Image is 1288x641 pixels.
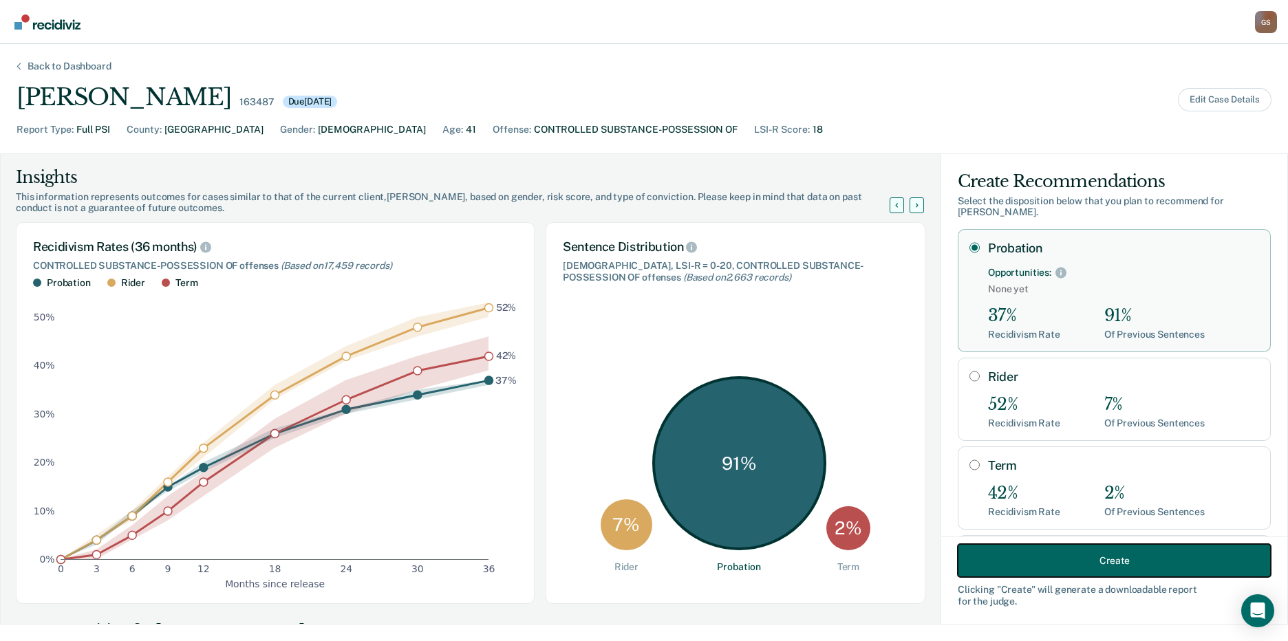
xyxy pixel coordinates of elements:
[466,122,476,137] div: 41
[988,283,1259,295] span: None yet
[1255,11,1277,33] div: G S
[47,277,91,289] div: Probation
[34,360,55,371] text: 40%
[988,417,1060,429] div: Recidivism Rate
[16,191,906,215] div: This information represents outcomes for cases similar to that of the current client, [PERSON_NAM...
[94,563,100,574] text: 3
[1104,395,1205,415] div: 7%
[197,563,210,574] text: 12
[283,96,338,108] div: Due [DATE]
[988,506,1060,518] div: Recidivism Rate
[1104,306,1205,326] div: 91%
[988,329,1060,340] div: Recidivism Rate
[442,122,463,137] div: Age :
[33,260,517,272] div: CONTROLLED SUBSTANCE-POSSESSION OF offenses
[601,499,652,551] div: 7 %
[411,563,424,574] text: 30
[988,458,1259,473] label: Term
[61,303,489,559] g: area
[225,578,325,589] text: Months since release
[958,195,1271,219] div: Select the disposition below that you plan to recommend for [PERSON_NAME] .
[127,122,162,137] div: County :
[318,122,426,137] div: [DEMOGRAPHIC_DATA]
[988,484,1060,503] div: 42%
[1178,88,1271,111] button: Edit Case Details
[837,561,859,573] div: Term
[40,554,55,565] text: 0%
[58,563,495,574] g: x-axis tick label
[14,14,80,30] img: Recidiviz
[988,267,1051,279] div: Opportunities:
[57,303,493,563] g: dot
[717,561,761,573] div: Probation
[652,376,826,550] div: 91 %
[958,544,1271,577] button: Create
[1104,484,1205,503] div: 2%
[34,457,55,468] text: 20%
[1104,506,1205,518] div: Of Previous Sentences
[164,122,264,137] div: [GEOGRAPHIC_DATA]
[534,122,738,137] div: CONTROLLED SUBSTANCE-POSSESSION OF
[165,563,171,574] text: 9
[58,563,64,574] text: 0
[17,122,74,137] div: Report Type :
[16,166,906,188] div: Insights
[483,563,495,574] text: 36
[563,260,908,283] div: [DEMOGRAPHIC_DATA], LSI-R = 0-20, CONTROLLED SUBSTANCE-POSSESSION OF offenses
[496,350,517,361] text: 42%
[826,506,870,550] div: 2 %
[813,122,823,137] div: 18
[34,312,55,565] g: y-axis tick label
[988,369,1259,384] label: Rider
[988,306,1060,326] div: 37%
[683,272,791,283] span: (Based on 2,663 records )
[225,578,325,589] g: x-axis label
[1104,417,1205,429] div: Of Previous Sentences
[34,505,55,516] text: 10%
[239,96,274,108] div: 163487
[1104,329,1205,340] div: Of Previous Sentences
[340,563,352,574] text: 24
[280,122,315,137] div: Gender :
[269,563,281,574] text: 18
[614,561,638,573] div: Rider
[11,61,128,72] div: Back to Dashboard
[493,122,531,137] div: Offense :
[76,122,110,137] div: Full PSI
[958,171,1271,193] div: Create Recommendations
[121,277,145,289] div: Rider
[17,83,231,111] div: [PERSON_NAME]
[281,260,392,271] span: (Based on 17,459 records )
[496,302,517,313] text: 52%
[33,239,517,254] div: Recidivism Rates (36 months)
[34,312,55,323] text: 50%
[1255,11,1277,33] button: Profile dropdown button
[563,239,908,254] div: Sentence Distribution
[1241,594,1274,627] div: Open Intercom Messenger
[129,563,136,574] text: 6
[175,277,197,289] div: Term
[34,408,55,419] text: 30%
[495,374,517,385] text: 37%
[495,302,517,386] g: text
[958,584,1271,607] div: Clicking " Create " will generate a downloadable report for the judge.
[754,122,810,137] div: LSI-R Score :
[988,241,1259,256] label: Probation
[988,395,1060,415] div: 52%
